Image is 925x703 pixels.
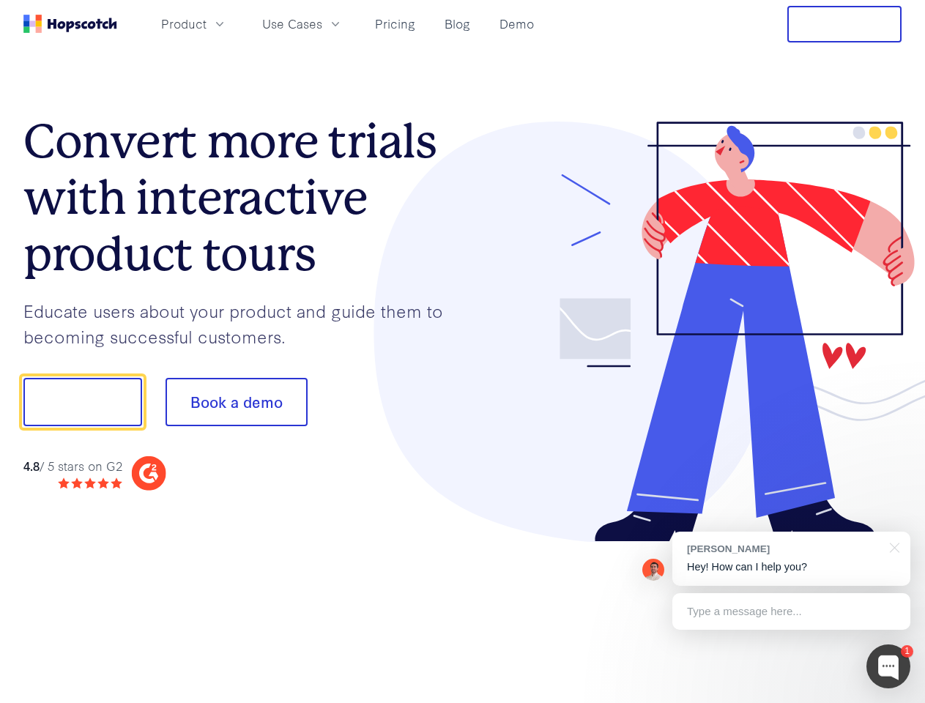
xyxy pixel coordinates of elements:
p: Educate users about your product and guide them to becoming successful customers. [23,298,463,349]
strong: 4.8 [23,457,40,474]
a: Home [23,15,117,33]
button: Use Cases [253,12,352,36]
span: Product [161,15,207,33]
button: Book a demo [166,378,308,426]
div: [PERSON_NAME] [687,542,881,556]
div: Type a message here... [672,593,910,630]
img: Mark Spera [642,559,664,581]
a: Blog [439,12,476,36]
button: Show me! [23,378,142,426]
a: Pricing [369,12,421,36]
a: Demo [494,12,540,36]
p: Hey! How can I help you? [687,559,896,575]
div: / 5 stars on G2 [23,457,122,475]
h1: Convert more trials with interactive product tours [23,114,463,282]
button: Product [152,12,236,36]
button: Free Trial [787,6,902,42]
span: Use Cases [262,15,322,33]
div: 1 [901,645,913,658]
